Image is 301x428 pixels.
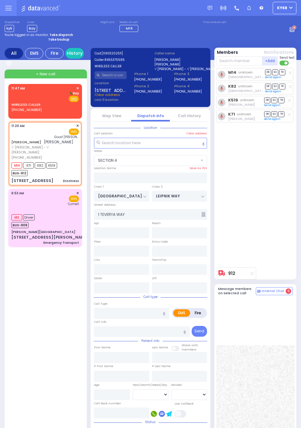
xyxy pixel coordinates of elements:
span: SO [271,97,277,103]
label: State [94,276,102,280]
span: Aron Spielman [228,102,255,107]
span: Phone 3 [174,71,206,77]
span: DR [264,111,270,117]
a: WIRELESS CALLER [11,102,41,107]
a: M14 [228,70,237,75]
label: Floor [94,240,101,244]
span: M3 [11,214,22,220]
span: EMS [69,196,79,202]
label: Last Name [152,345,168,350]
button: Send [192,326,207,337]
u: EMS [71,97,77,101]
span: [PHONE_NUMBER] [11,107,42,112]
span: K71 [23,162,34,168]
label: Call Type [94,302,107,306]
span: unknown [238,84,252,89]
a: Call History [178,113,201,118]
span: BUS-912 [11,170,28,176]
span: TR [279,84,285,89]
label: Medic on call [119,21,140,24]
label: Lines [27,21,37,24]
span: [0903202511] [102,51,123,56]
input: Search a contact [95,71,127,79]
label: Dispatcher [5,21,20,24]
span: [PERSON_NAME] [44,139,73,145]
div: [PERSON_NAME][GEOGRAPHIC_DATA] [11,230,75,234]
span: SO [271,111,277,117]
label: Gender [171,383,182,387]
span: Phone 4 [174,84,206,89]
span: Location [141,125,160,130]
button: ky68 [273,2,296,14]
span: ✕ [76,191,79,196]
label: Street Address [94,203,116,207]
label: Clear address [186,131,207,136]
div: Dizziness [63,179,79,183]
span: DR [265,84,271,89]
span: Other building occupants [201,212,205,217]
span: Call type [140,295,161,299]
strong: Take backup [48,37,69,42]
label: P First Name [94,364,113,368]
h5: Message members on selected call [218,287,256,295]
label: Call Info [94,320,106,324]
label: City [94,258,100,262]
span: DR [265,69,271,75]
span: [STREET_ADDRESS] [95,87,127,92]
label: Township [152,258,166,262]
button: Notifications [264,49,294,56]
a: 912 [228,271,235,276]
span: K82 [35,162,45,168]
span: ✕ [76,123,79,129]
div: All [5,48,23,59]
div: [STREET_ADDRESS] [11,178,53,184]
div: Emergency Transport [43,240,79,245]
span: + New call [36,71,55,77]
label: Location Name [94,166,116,170]
span: 6:53 AM [11,191,24,196]
button: +Add [262,56,278,65]
span: M14 [126,26,133,31]
label: [PERSON_NAME] [154,62,207,67]
span: Phone 1 [134,71,166,77]
span: SECTION 4 [94,155,207,166]
label: Entry Code [152,240,168,244]
span: Internal Chat [262,289,284,293]
button: Members [217,49,238,56]
label: [PHONE_NUMBER] [174,77,202,82]
span: M14 [11,162,22,168]
label: Areas [94,149,102,153]
label: Age [94,383,100,387]
span: Shia Grunhut [228,89,292,93]
a: K71 [228,112,235,117]
label: [PHONE_NUMBER] [174,89,202,94]
label: Caller name [154,51,207,56]
div: Fire [45,48,64,59]
a: K82 [228,84,236,89]
div: Year/Month/Week/Day [133,383,169,387]
img: comment-alt.png [257,290,260,293]
span: 8455375585 [104,57,125,62]
span: unknown [237,112,251,117]
label: Cross 2 [152,184,163,189]
label: Cross 1 [94,184,104,189]
label: ר' [PERSON_NAME] - ר' [PERSON_NAME] [154,67,207,71]
a: Send again [265,75,281,79]
span: TR [278,111,284,117]
img: message.svg [208,6,212,10]
span: SECTION 4 [98,158,117,163]
span: Status [142,420,159,424]
label: Last 3 location [95,97,151,102]
label: Cad: [95,51,147,56]
label: EMS [173,309,190,317]
label: Use Callback [174,402,193,406]
span: [PHONE_NUMBER] [11,155,42,160]
a: History [65,48,84,59]
button: Internal Chat 0 [256,287,293,295]
span: SO [272,84,278,89]
span: Good Sam [54,135,79,139]
label: First Name [94,345,111,350]
div: EMS [25,48,43,59]
span: 0 [286,288,291,294]
label: Location [95,81,127,85]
